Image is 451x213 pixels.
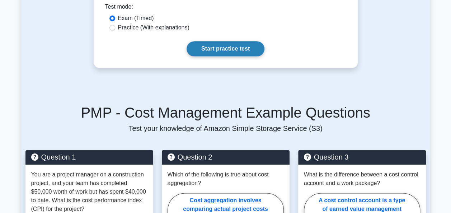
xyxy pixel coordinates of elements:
p: Which of the following is true about cost aggregation? [168,170,284,188]
label: Exam (Timed) [118,14,154,23]
a: Start practice test [187,41,264,56]
h5: Question 2 [168,153,284,161]
h5: Question 1 [31,153,147,161]
p: What is the difference between a cost control account and a work package? [304,170,420,188]
label: Practice (With explanations) [118,23,189,32]
h5: Question 3 [304,153,420,161]
h5: PMP - Cost Management Example Questions [25,104,426,121]
p: Test your knowledge of Amazon Simple Storage Service (S3) [25,124,426,133]
div: Test mode: [105,3,346,14]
